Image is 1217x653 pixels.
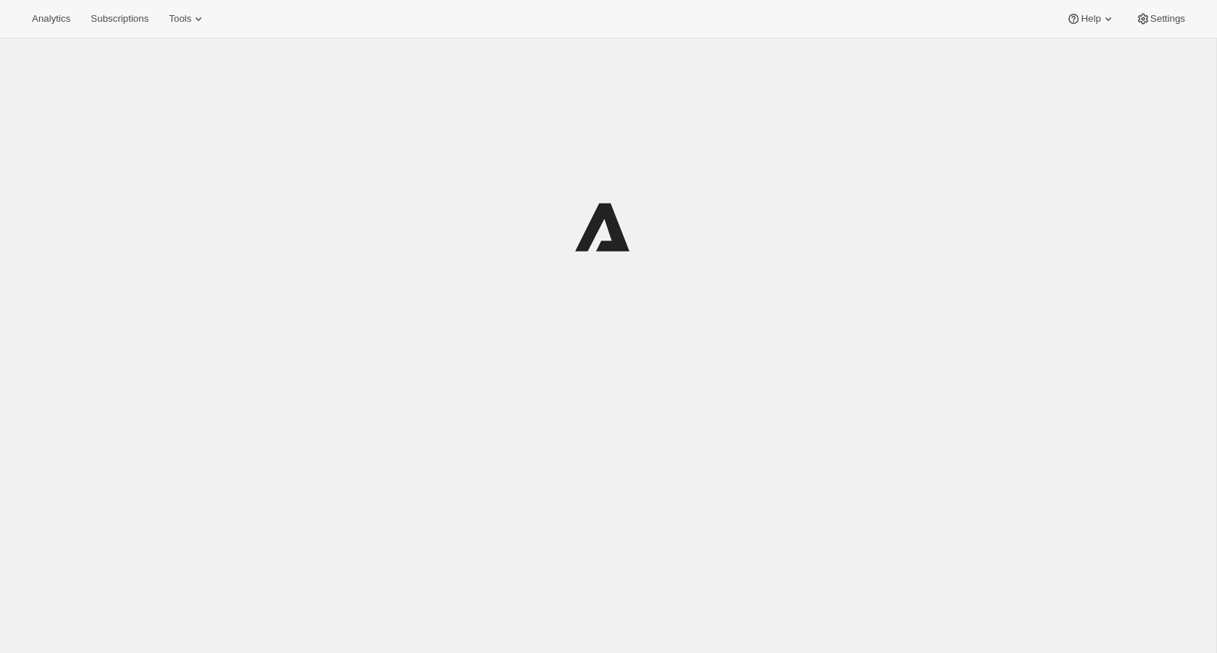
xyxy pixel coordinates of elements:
button: Subscriptions [82,9,157,29]
button: Settings [1127,9,1194,29]
span: Settings [1150,13,1185,25]
button: Tools [160,9,214,29]
span: Tools [169,13,191,25]
span: Help [1081,13,1100,25]
span: Analytics [32,13,70,25]
button: Help [1058,9,1124,29]
span: Subscriptions [91,13,149,25]
button: Analytics [23,9,79,29]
